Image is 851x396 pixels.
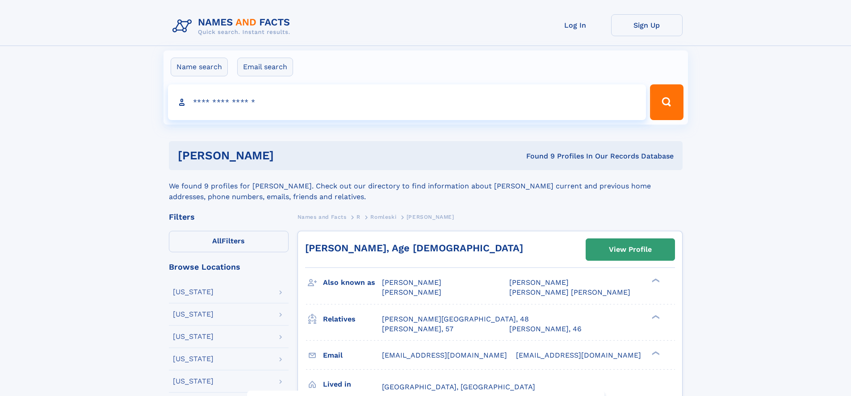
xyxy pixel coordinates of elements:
[540,14,611,36] a: Log In
[356,214,361,220] span: R
[169,231,289,252] label: Filters
[173,333,214,340] div: [US_STATE]
[323,348,382,363] h3: Email
[212,237,222,245] span: All
[516,351,641,359] span: [EMAIL_ADDRESS][DOMAIN_NAME]
[169,263,289,271] div: Browse Locations
[509,324,582,334] a: [PERSON_NAME], 46
[173,355,214,363] div: [US_STATE]
[178,150,400,161] h1: [PERSON_NAME]
[298,211,347,222] a: Names and Facts
[305,242,523,254] a: [PERSON_NAME], Age [DEMOGRAPHIC_DATA]
[509,278,569,287] span: [PERSON_NAME]
[400,151,674,161] div: Found 9 Profiles In Our Records Database
[382,351,507,359] span: [EMAIL_ADDRESS][DOMAIN_NAME]
[509,288,630,296] span: [PERSON_NAME] [PERSON_NAME]
[323,377,382,392] h3: Lived in
[169,213,289,221] div: Filters
[382,288,441,296] span: [PERSON_NAME]
[370,211,396,222] a: Romleski
[168,84,646,120] input: search input
[169,14,298,38] img: Logo Names and Facts
[169,170,683,202] div: We found 9 profiles for [PERSON_NAME]. Check out our directory to find information about [PERSON_...
[323,312,382,327] h3: Relatives
[382,314,529,324] a: [PERSON_NAME][GEOGRAPHIC_DATA], 48
[382,278,441,287] span: [PERSON_NAME]
[609,239,652,260] div: View Profile
[382,383,535,391] span: [GEOGRAPHIC_DATA], [GEOGRAPHIC_DATA]
[323,275,382,290] h3: Also known as
[650,278,660,283] div: ❯
[173,288,214,296] div: [US_STATE]
[173,311,214,318] div: [US_STATE]
[171,58,228,76] label: Name search
[173,378,214,385] div: [US_STATE]
[650,350,660,356] div: ❯
[370,214,396,220] span: Romleski
[650,84,683,120] button: Search Button
[407,214,454,220] span: [PERSON_NAME]
[611,14,683,36] a: Sign Up
[382,324,453,334] a: [PERSON_NAME], 57
[237,58,293,76] label: Email search
[586,239,675,260] a: View Profile
[650,314,660,320] div: ❯
[356,211,361,222] a: R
